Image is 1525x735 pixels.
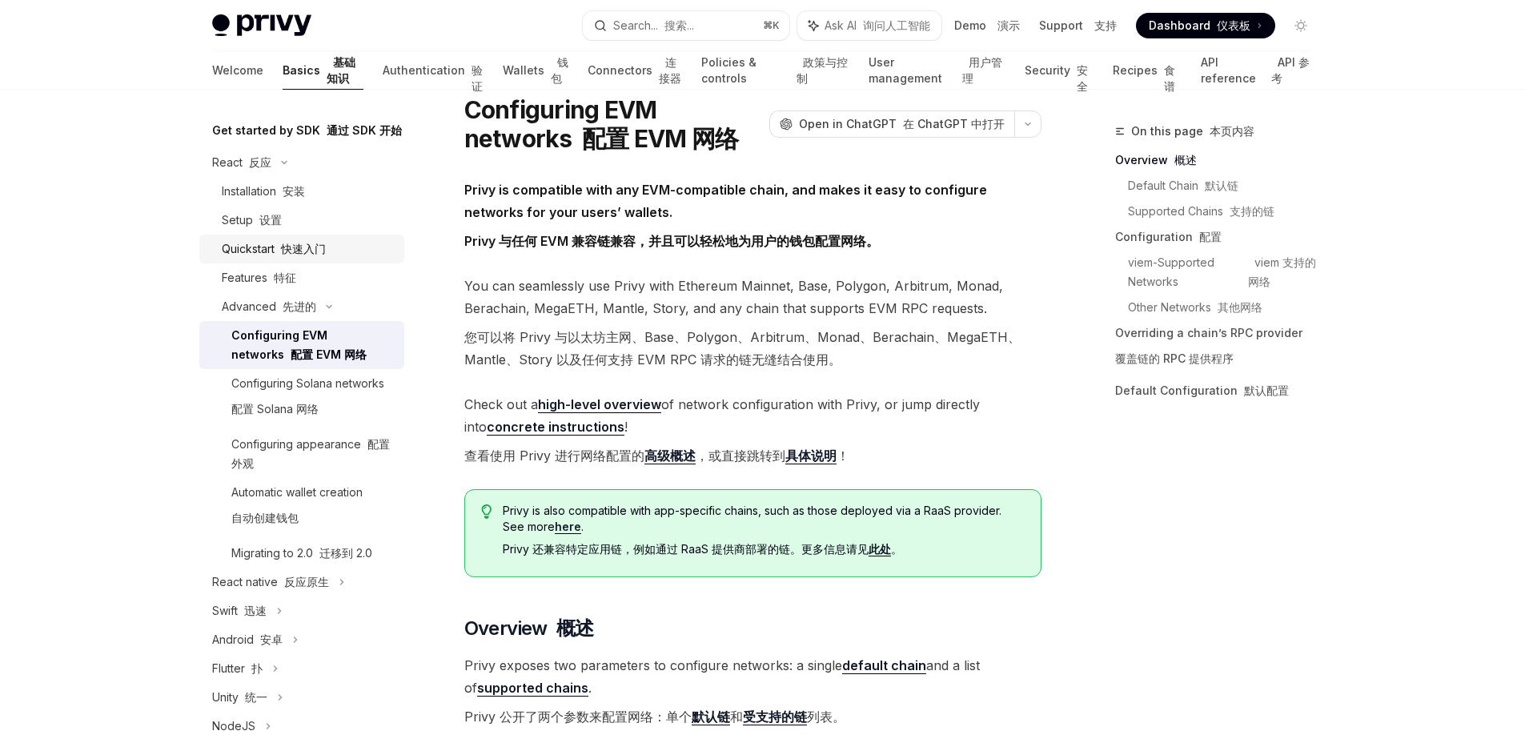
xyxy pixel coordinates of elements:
[464,182,987,249] strong: Privy is compatible with any EVM-compatible chain, and makes it easy to configure networks for yo...
[1113,51,1181,90] a: Recipes 食谱
[199,235,404,263] a: Quickstart 快速入门
[281,242,326,255] font: 快速入门
[284,575,329,588] font: 反应原生
[283,299,316,313] font: 先进的
[1115,378,1326,404] a: Default Configuration 默认配置
[1248,255,1316,288] font: viem 支持的网络
[692,709,730,725] strong: 默认链
[863,18,930,32] font: 询问人工智能
[1115,320,1326,378] a: Overriding a chain’s RPC provider覆盖链的 RPC 提供程序
[743,709,807,725] strong: 受支持的链
[472,63,483,93] font: 验证
[692,709,730,725] a: 默认链
[1136,13,1275,38] a: Dashboard 仪表板
[199,206,404,235] a: Setup 设置
[797,55,848,85] font: 政策与控制
[503,51,568,90] a: Wallets 钱包
[464,448,849,464] font: 查看使用 Privy 进行网络配置的 ，或直接跳转到 ！
[212,51,263,90] a: Welcome
[763,19,780,32] span: ⌘ K
[222,182,305,201] div: Installation
[869,51,1005,90] a: User management 用户管理
[842,657,926,673] strong: default chain
[1218,300,1262,314] font: 其他网络
[259,213,282,227] font: 设置
[769,110,1014,138] button: Open in ChatGPT 在 ChatGPT 中打开
[212,659,263,678] div: Flutter
[231,544,372,563] div: Migrating to 2.0
[464,275,1041,377] span: You can seamlessly use Privy with Ethereum Mainnet, Base, Polygon, Arbitrum, Monad, Berachain, Me...
[503,503,1024,564] span: Privy is also compatible with app-specific chains, such as those deployed via a RaaS provider. Se...
[327,123,402,137] font: 通过 SDK 开始
[664,18,694,32] font: 搜索...
[212,572,329,592] div: React native
[327,55,355,85] font: 基础知识
[251,661,263,675] font: 扑
[222,211,282,230] div: Setup
[477,680,588,697] a: supported chains
[231,402,319,416] font: 配置 Solana 网络
[1271,55,1310,85] font: API 参考
[319,546,372,560] font: 迁移到 2.0
[464,329,1021,367] font: 您可以将 Privy 与以太坊主网、Base、Polygon、Arbitrum、Monad、Berachain、MegaETH、Mantle、Story 以及任何支持 EVM RPC 请求的链无...
[659,55,681,85] font: 连接器
[701,51,849,90] a: Policies & controls 政策与控制
[481,504,492,519] svg: Tip
[464,616,594,641] span: Overview
[231,374,384,425] div: Configuring Solana networks
[199,430,404,478] a: Configuring appearance 配置外观
[903,117,1005,131] font: 在 ChatGPT 中打开
[464,233,879,249] font: Privy 与任何 EVM 兼容链兼容，并且可以轻松地为用户的钱包配置网络。
[1210,124,1254,138] font: 本页内容
[1244,384,1289,397] font: 默认配置
[231,326,395,364] div: Configuring EVM networks
[383,51,484,90] a: Authentication 验证
[1077,63,1088,93] font: 安全
[245,690,267,704] font: 统一
[869,542,891,556] a: 此处
[954,18,1020,34] a: Demo 演示
[260,633,283,646] font: 安卓
[1128,173,1326,199] a: Default Chain 默认链
[1115,351,1234,365] font: 覆盖链的 RPC 提供程序
[1128,295,1326,320] a: Other Networks 其他网络
[464,95,763,153] h1: Configuring EVM networks
[199,369,404,430] a: Configuring Solana networks配置 Solana 网络
[1149,18,1250,34] span: Dashboard
[222,239,326,259] div: Quickstart
[222,297,316,316] div: Advanced
[1164,63,1175,93] font: 食谱
[464,709,845,725] font: Privy 公开了两个参数来配置网络：单个 和 列表。
[1288,13,1314,38] button: Toggle dark mode
[1217,18,1250,32] font: 仪表板
[249,155,271,169] font: 反应
[962,55,1002,85] font: 用户管理
[1128,199,1326,224] a: Supported Chains 支持的链
[1115,224,1326,250] a: Configuration 配置
[199,321,404,369] a: Configuring EVM networks 配置 EVM 网络
[231,435,395,473] div: Configuring appearance
[797,11,941,40] button: Ask AI 询问人工智能
[1199,230,1222,243] font: 配置
[244,604,267,617] font: 迅速
[1025,51,1094,90] a: Security 安全
[1205,179,1238,192] font: 默认链
[555,520,581,534] a: here
[199,263,404,292] a: Features 特征
[743,709,807,725] a: 受支持的链
[487,419,624,436] a: concrete instructions
[291,347,367,361] font: 配置 EVM 网络
[212,630,283,649] div: Android
[464,654,1041,734] span: Privy exposes two parameters to configure networks: a single and a list of .
[551,55,568,85] font: 钱包
[1094,18,1117,32] font: 支持
[644,448,696,464] a: 高级概述
[997,18,1020,32] font: 演示
[222,268,296,287] div: Features
[199,478,404,539] a: Automatic wallet creation自动创建钱包
[1131,122,1254,141] span: On this page
[799,116,1005,132] span: Open in ChatGPT
[212,121,402,140] h5: Get started by SDK
[1230,204,1274,218] font: 支持的链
